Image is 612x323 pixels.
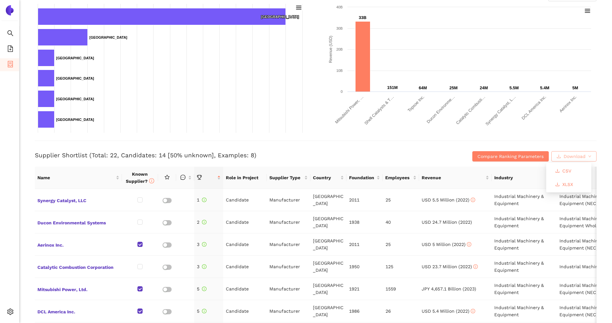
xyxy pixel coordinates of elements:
td: Manufacturer [267,189,310,211]
span: container [7,59,14,72]
span: XLSX [562,181,573,188]
text: Mitsubishi Power, … [334,94,364,125]
td: [GEOGRAPHIC_DATA] [310,256,346,278]
span: 5 [197,308,206,314]
text: 40B [336,5,343,9]
td: Manufacturer [267,233,310,256]
span: info-circle [202,220,206,224]
span: 2 [197,220,206,225]
td: 25 [383,233,419,256]
th: Role in Project [223,167,267,189]
text: 20B [336,47,343,51]
span: download [557,154,561,159]
text: 5M [572,85,578,90]
text: Shell Catalysts & T… [363,94,395,126]
th: this column's title is Employees,this column is sortable [383,167,419,189]
span: JPY 4,657.1 Billion (2023) [422,286,476,291]
text: [GEOGRAPHIC_DATA] [56,56,94,60]
td: Manufacturer [267,300,310,322]
span: download [555,182,560,187]
button: downloadXLSX [550,179,578,190]
td: [GEOGRAPHIC_DATA] [310,278,346,300]
span: star [165,175,170,180]
td: Candidate [223,233,267,256]
th: this column's title is Name,this column is sortable [35,167,122,189]
span: Catalytic Combustion Corporation [37,262,119,271]
span: down [588,155,591,159]
text: Synergy Catalyst, L… [484,94,517,127]
text: [GEOGRAPHIC_DATA] [261,15,299,19]
span: Mitsubishi Power, Ltd. [37,285,119,293]
span: USD 5.4 Million (2022) [422,308,475,314]
td: 1559 [383,278,419,300]
span: Name [37,174,115,181]
td: [GEOGRAPHIC_DATA] [310,211,346,233]
span: Aerinox Inc. [37,240,119,249]
text: [GEOGRAPHIC_DATA] [56,118,94,122]
td: Industrial Machinery & Equipment [492,278,557,300]
span: info-circle [202,198,206,202]
th: this column is sortable [176,167,194,189]
td: Industrial Machinery & Equipment [492,300,557,322]
td: 25 [383,189,419,211]
text: 25M [449,85,457,90]
span: USD 5.5 Million (2022) [422,197,475,202]
span: USD 5 Million (2022) [422,242,471,247]
span: info-circle [471,198,475,202]
span: Country [313,174,339,181]
span: trophy [197,175,202,180]
h3: Supplier Shortlist (Total: 22, Candidates: 14 [50% unknown], Examples: 8) [35,151,409,160]
text: Aerinox Inc. [558,94,577,113]
span: Ducon Environmental Systems [37,218,119,226]
span: Industry [494,174,549,181]
td: Candidate [223,278,267,300]
span: USD 24.7 Million (2022) [422,220,472,225]
td: 40 [383,211,419,233]
td: Candidate [223,256,267,278]
span: info-circle [202,287,206,291]
span: setting [7,306,14,319]
span: message [180,175,186,180]
span: Foundation [349,174,375,181]
text: 5.4M [540,85,549,90]
text: 33B [359,15,366,20]
text: 64M [419,85,427,90]
td: Candidate [223,211,267,233]
span: 3 [197,242,206,247]
td: 26 [383,300,419,322]
td: 1938 [346,211,383,233]
text: Revenue (USD) [328,36,333,63]
span: file-add [7,43,14,56]
span: info-circle [149,178,154,183]
text: 5.5M [509,85,519,90]
span: search [7,28,14,41]
text: [GEOGRAPHIC_DATA] [56,76,94,80]
text: [GEOGRAPHIC_DATA] [56,97,94,101]
td: 125 [383,256,419,278]
th: this column's title is Country,this column is sortable [310,167,346,189]
span: Download [564,153,586,160]
img: Logo [5,5,15,15]
th: this column's title is Revenue,this column is sortable [419,167,492,189]
text: 10B [336,69,343,73]
span: info-circle [202,309,206,313]
span: info-circle [202,242,206,247]
td: Manufacturer [267,256,310,278]
span: Synergy Catalyst, LLC [37,196,119,204]
text: 30B [336,26,343,30]
span: Compare Ranking Parameters [477,153,544,160]
td: Industrial Machinery & Equipment [492,233,557,256]
td: Candidate [223,300,267,322]
text: DCL America Inc. [520,94,547,121]
span: info-circle [202,264,206,269]
td: [GEOGRAPHIC_DATA] [310,233,346,256]
td: Industrial Machinery & Equipment [492,211,557,233]
span: 3 [197,264,206,269]
td: 1921 [346,278,383,300]
th: this column's title is Supplier Type,this column is sortable [267,167,310,189]
td: Candidate [223,189,267,211]
th: this column's title is Foundation,this column is sortable [346,167,383,189]
span: Revenue [422,174,484,181]
button: downloadDownloaddown [551,151,597,161]
text: [GEOGRAPHIC_DATA] [89,35,127,39]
